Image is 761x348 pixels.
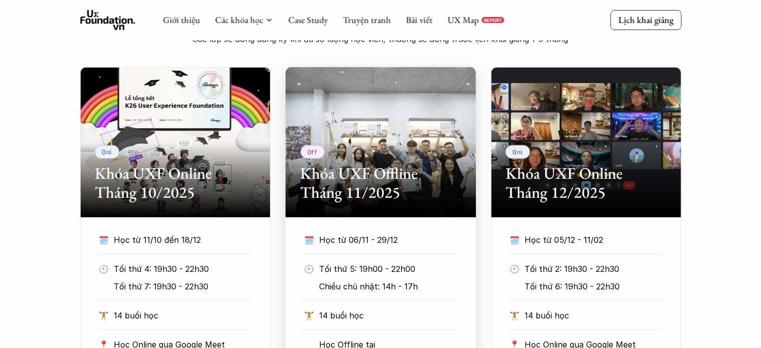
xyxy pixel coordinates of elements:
p: 🕙 [99,261,109,276]
p: 🏋️ [99,308,109,323]
p: Lịch khai giảng [618,14,673,26]
p: Tối thứ 2: 19h30 - 22h30 [525,261,662,276]
a: UX Map [447,14,479,26]
p: REPORT [483,17,502,23]
p: 14 buổi học [319,308,457,323]
p: Onl [513,148,523,155]
p: 🗓️ [304,232,314,247]
p: Tối thứ 6: 19h30 - 22h30 [525,279,662,294]
a: Giới thiệu [163,14,200,26]
p: Học từ 06/11 - 29/12 [319,232,438,247]
p: 🗓️ [510,232,520,247]
h2: Khóa UXF Online Tháng 12/2025 [506,164,666,202]
p: 🕙 [510,261,520,276]
p: Tối thứ 5: 19h00 - 22h00 [319,261,457,276]
p: Học từ 11/10 đến 18/12 [114,232,233,247]
p: 🏋️ [510,308,520,323]
p: 🕙 [304,261,314,276]
h2: Khóa UXF Offline Tháng 11/2025 [301,164,461,202]
p: 🏋️ [304,308,314,323]
p: Học từ 05/12 - 11/02 [525,232,644,247]
a: Lịch khai giảng [610,10,681,30]
p: Off [308,148,318,155]
p: 🗓️ [99,232,109,247]
p: 14 buổi học [114,308,251,323]
p: Tối thứ 7: 19h30 - 22h30 [114,279,251,294]
p: Chiều chủ nhật: 14h - 17h [319,279,457,294]
a: Case Study [288,14,328,26]
p: 14 buổi học [525,308,662,323]
p: Onl [102,148,112,155]
p: Tối thứ 4: 19h30 - 22h30 [114,261,251,276]
a: Truyện tranh [343,14,391,26]
a: Bài viết [406,14,432,26]
a: Các khóa học [215,14,263,26]
a: REPORT [481,17,504,23]
h2: Khóa UXF Online Tháng 10/2025 [95,164,256,202]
